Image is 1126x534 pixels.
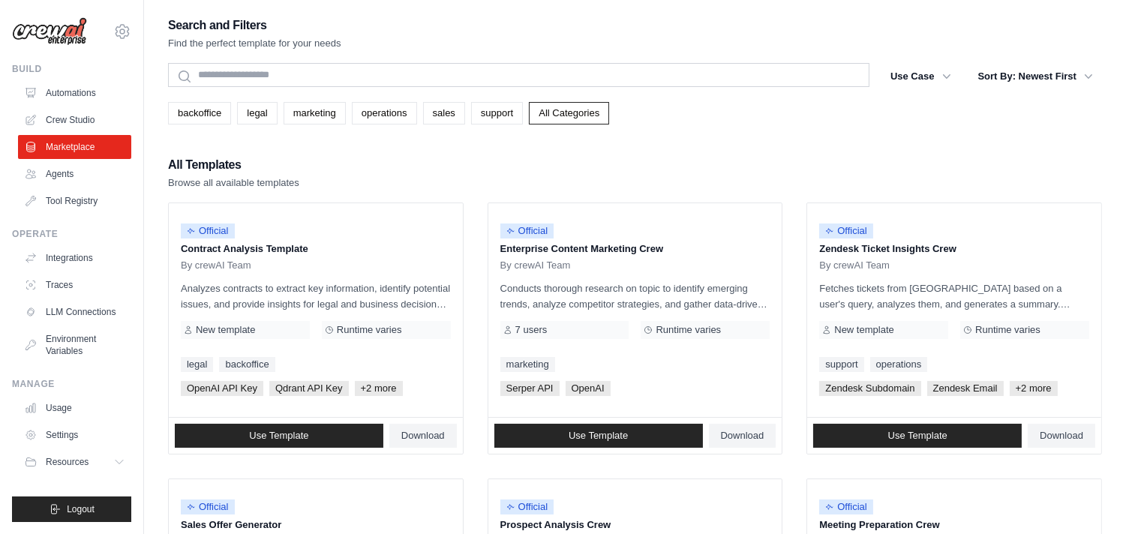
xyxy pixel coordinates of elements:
span: Zendesk Email [927,381,1004,396]
span: Official [181,223,235,238]
span: Official [819,499,873,514]
button: Use Case [881,63,960,90]
p: Contract Analysis Template [181,241,451,256]
img: Logo [12,17,87,46]
a: Tool Registry [18,189,131,213]
a: operations [352,102,417,124]
p: Sales Offer Generator [181,517,451,532]
span: Runtime varies [337,324,402,336]
a: support [819,357,863,372]
a: Usage [18,396,131,420]
span: Official [500,499,554,514]
a: Environment Variables [18,327,131,363]
span: Qdrant API Key [269,381,349,396]
a: Settings [18,423,131,447]
span: Download [401,430,445,442]
span: By crewAI Team [181,259,251,271]
span: New template [196,324,255,336]
p: Meeting Preparation Crew [819,517,1089,532]
button: Sort By: Newest First [969,63,1102,90]
p: Zendesk Ticket Insights Crew [819,241,1089,256]
span: Download [1040,430,1083,442]
button: Logout [12,496,131,522]
button: Resources [18,450,131,474]
p: Conducts thorough research on topic to identify emerging trends, analyze competitor strategies, a... [500,280,770,312]
span: Official [819,223,873,238]
span: Zendesk Subdomain [819,381,920,396]
p: Analyzes contracts to extract key information, identify potential issues, and provide insights fo... [181,280,451,312]
a: Use Template [494,424,703,448]
span: By crewAI Team [500,259,571,271]
span: Serper API [500,381,560,396]
div: Manage [12,378,131,390]
a: LLM Connections [18,300,131,324]
a: backoffice [219,357,275,372]
span: +2 more [355,381,403,396]
a: Use Template [813,424,1022,448]
span: Logout [67,503,95,515]
div: Build [12,63,131,75]
a: Marketplace [18,135,131,159]
a: Download [389,424,457,448]
p: Fetches tickets from [GEOGRAPHIC_DATA] based on a user's query, analyzes them, and generates a su... [819,280,1089,312]
a: Crew Studio [18,108,131,132]
a: Agents [18,162,131,186]
a: Automations [18,81,131,105]
a: legal [237,102,277,124]
a: Download [709,424,776,448]
h2: Search and Filters [168,15,341,36]
span: 7 users [515,324,548,336]
span: By crewAI Team [819,259,890,271]
span: Download [721,430,764,442]
a: legal [181,357,213,372]
span: Use Template [249,430,308,442]
span: Runtime varies [975,324,1040,336]
a: marketing [500,357,555,372]
h2: All Templates [168,154,299,175]
a: operations [870,357,928,372]
p: Prospect Analysis Crew [500,517,770,532]
a: Use Template [175,424,383,448]
a: Traces [18,273,131,297]
span: New template [834,324,893,336]
p: Find the perfect template for your needs [168,36,341,51]
a: sales [423,102,465,124]
span: Use Template [569,430,628,442]
span: Runtime varies [656,324,721,336]
div: Operate [12,228,131,240]
span: +2 more [1010,381,1058,396]
span: Official [500,223,554,238]
span: Use Template [888,430,947,442]
span: Resources [46,456,89,468]
a: marketing [284,102,346,124]
p: Enterprise Content Marketing Crew [500,241,770,256]
a: Download [1028,424,1095,448]
a: All Categories [529,102,609,124]
span: Official [181,499,235,514]
p: Browse all available templates [168,175,299,190]
a: support [471,102,523,124]
span: OpenAI API Key [181,381,263,396]
a: backoffice [168,102,231,124]
a: Integrations [18,246,131,270]
span: OpenAI [566,381,611,396]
